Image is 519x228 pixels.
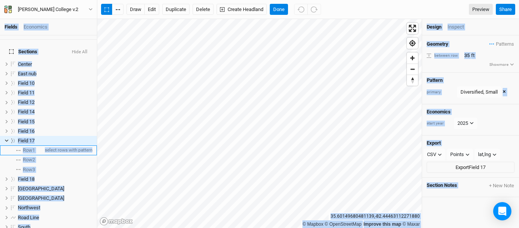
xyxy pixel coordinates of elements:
div: 35.60149680481139 , -82.44463112271880 [329,212,422,220]
button: Create Headland [217,4,267,15]
h4: Economics [427,109,514,115]
div: primary [427,89,453,95]
button: Zoom in [407,53,418,64]
div: between row [427,53,460,59]
div: Field 11 [18,90,92,96]
button: Share [496,4,515,15]
div: start year [427,121,453,126]
button: Points [447,149,473,160]
div: North East [18,195,92,201]
span: Field 15 [18,119,35,124]
a: Maxar [402,222,420,227]
div: Diversified, Small [460,88,498,96]
button: Find my location [407,38,418,49]
div: Center [18,61,92,67]
div: Field 12 [18,99,92,105]
a: Mapbox [302,222,323,227]
span: Field 10 [18,80,35,86]
span: Field 11 [18,90,35,96]
div: Field 15 [18,119,92,125]
div: Road Line [18,215,92,221]
div: lat,lng [478,151,491,158]
a: Mapbox logo [100,217,133,226]
span: Section Notes [427,182,457,189]
div: [PERSON_NAME] College v.2 [18,6,78,13]
span: Reset bearing to north [407,75,418,86]
span: Road Line [18,215,39,220]
div: North Center [18,186,92,192]
button: Patterns [489,40,514,48]
div: Points [450,151,464,158]
h4: Pattern [427,77,514,83]
button: [PERSON_NAME] College v.2 [4,5,93,14]
h4: Export [427,140,514,146]
div: CSV [427,151,436,158]
span: Field 16 [18,128,35,134]
span: [GEOGRAPHIC_DATA] [18,195,64,201]
button: 2025 [454,118,477,129]
span: Field 12 [18,99,35,105]
a: Fields [5,24,17,30]
button: Reset bearing to north [407,75,418,86]
button: ExportField 17 [427,162,514,173]
button: Done [270,4,288,15]
button: lat,lng [475,149,500,160]
div: East nub [18,71,92,77]
div: Inspect [448,24,475,30]
span: select rows with pattern [43,146,92,155]
button: Delete [193,4,214,15]
span: Field 14 [18,109,35,115]
button: Duplicate [162,4,190,15]
span: Row 2 [23,157,35,163]
div: Northwest [18,205,92,211]
h4: Geometry [427,41,448,47]
span: Northwest [18,205,40,210]
button: Redo (^Z) [307,4,321,15]
button: CSV [424,149,445,160]
div: Field 16 [18,128,92,134]
span: East nub [18,71,36,77]
button: + New Note [489,182,514,189]
canvas: Map [97,19,422,228]
span: Sections [9,49,37,55]
span: Field 18 [18,176,35,182]
div: Open Intercom Messenger [493,202,511,220]
span: Center [18,61,32,67]
div: Design [427,24,441,30]
span: [GEOGRAPHIC_DATA] [18,186,64,191]
button: edit [144,4,159,15]
a: Improve this map [364,222,401,227]
span: Row 1 [23,147,35,153]
div: Field 14 [18,109,92,115]
button: draw [127,4,145,15]
span: Field 17 [18,138,35,143]
div: Field 10 [18,80,92,86]
div: Field 17 [18,138,92,144]
div: Field 18 [18,176,92,182]
button: Undo (^z) [294,4,308,15]
span: Row 3 [23,167,35,173]
button: Hide All [71,49,88,55]
button: Showmore [489,61,514,68]
button: Enter fullscreen [407,23,418,34]
a: OpenStreetMap [325,222,362,227]
button: Zoom out [407,64,418,75]
a: Preview [469,4,493,15]
span: Patterns [489,40,514,48]
div: Economics [24,24,47,30]
div: Warren Wilson College v.2 [18,6,78,13]
button: × [503,88,506,96]
button: Diversified, Small [457,86,501,98]
span: Zoom out [407,64,418,75]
